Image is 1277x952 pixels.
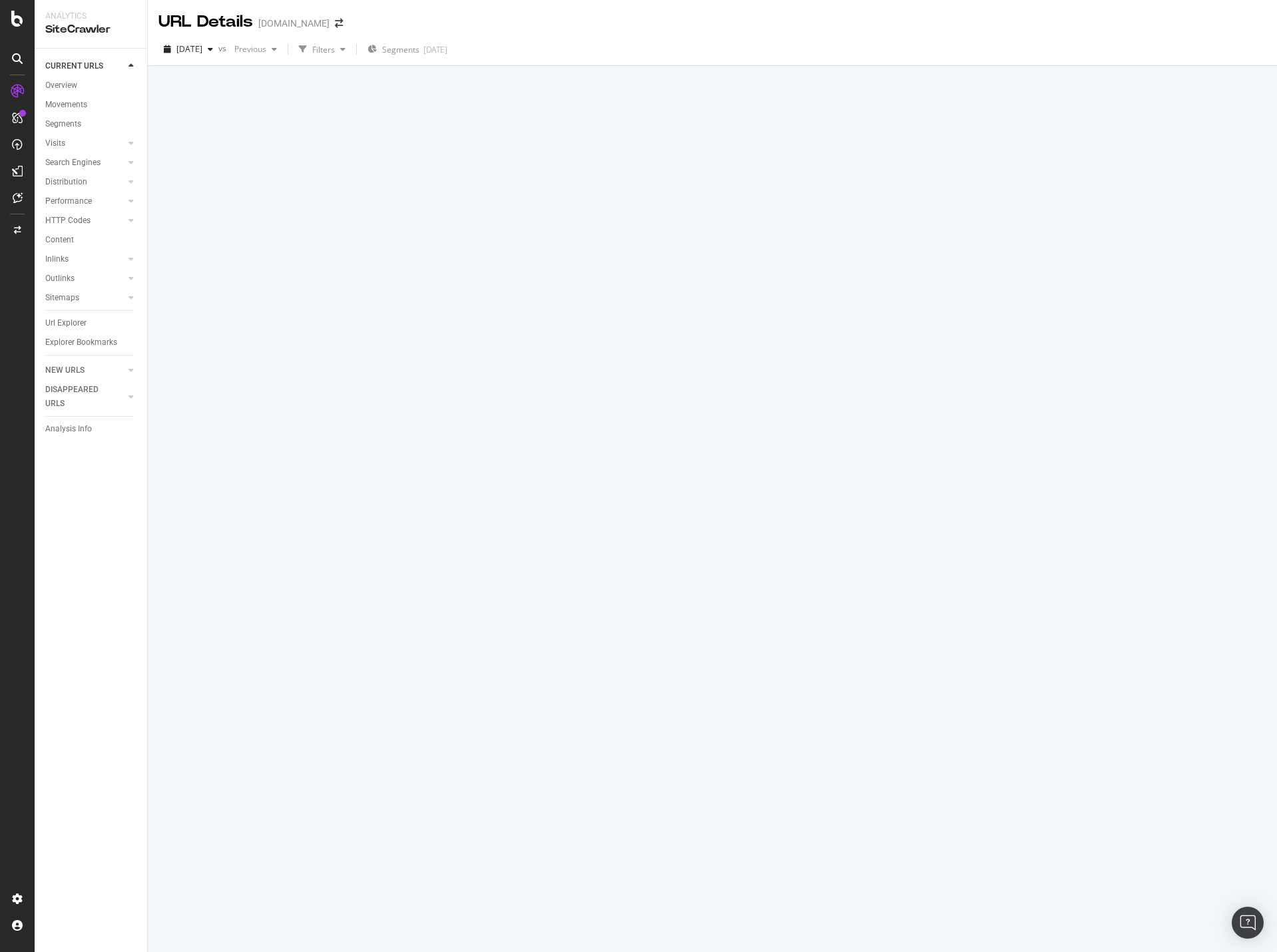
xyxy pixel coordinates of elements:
div: Performance [45,194,92,208]
div: Overview [45,79,77,93]
a: Search Engines [45,156,125,170]
div: [DATE] [423,44,447,55]
a: Segments [45,117,138,131]
div: Segments [45,117,81,131]
a: Analysis Info [45,422,138,436]
div: CURRENT URLS [45,59,103,73]
a: HTTP Codes [45,214,125,228]
div: Outlinks [45,272,75,286]
div: HTTP Codes [45,214,91,228]
span: 2025 Sep. 22nd [176,43,202,55]
div: Visits [45,136,65,150]
a: NEW URLS [45,363,125,377]
a: Inlinks [45,252,125,266]
a: Explorer Bookmarks [45,336,138,350]
a: DISAPPEARED URLS [45,383,125,411]
span: vs [218,43,229,54]
button: Previous [229,39,282,60]
a: Visits [45,136,125,150]
div: Filters [312,44,335,55]
div: Open Intercom Messenger [1232,907,1264,939]
div: URL Details [158,11,253,33]
div: DISAPPEARED URLS [45,383,113,411]
div: Url Explorer [45,316,87,330]
div: Inlinks [45,252,69,266]
div: Analytics [45,11,136,22]
div: Analysis Info [45,422,92,436]
button: [DATE] [158,39,218,60]
a: CURRENT URLS [45,59,125,73]
a: Outlinks [45,272,125,286]
a: Url Explorer [45,316,138,330]
div: Movements [45,98,87,112]
a: Distribution [45,175,125,189]
a: Performance [45,194,125,208]
div: Content [45,233,74,247]
div: arrow-right-arrow-left [335,19,343,28]
div: [DOMAIN_NAME] [258,17,330,30]
span: Previous [229,43,266,55]
div: Distribution [45,175,87,189]
button: Filters [294,39,351,60]
a: Sitemaps [45,291,125,305]
div: Search Engines [45,156,101,170]
a: Content [45,233,138,247]
div: Explorer Bookmarks [45,336,117,350]
a: Movements [45,98,138,112]
button: Segments[DATE] [362,39,453,60]
div: Sitemaps [45,291,79,305]
div: SiteCrawler [45,22,136,37]
span: Segments [382,44,419,55]
div: NEW URLS [45,363,85,377]
a: Overview [45,79,138,93]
